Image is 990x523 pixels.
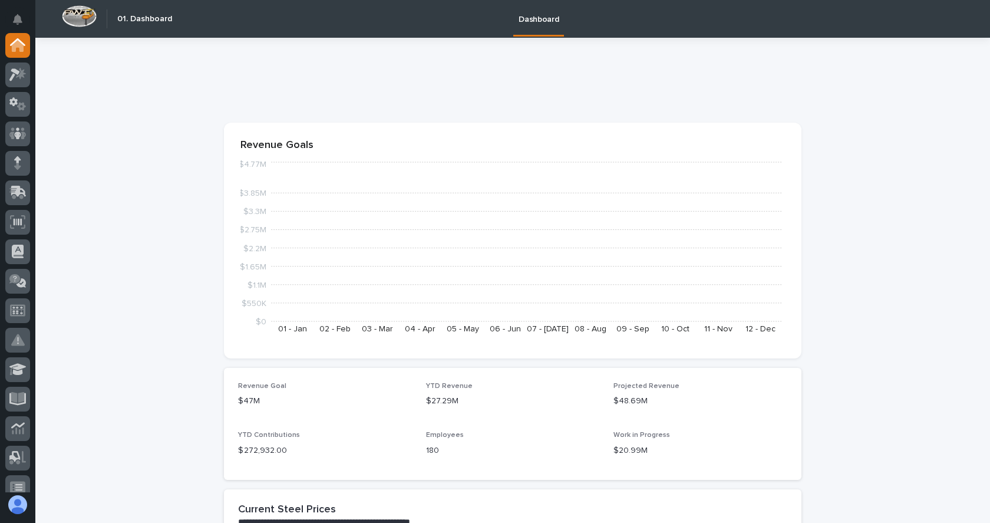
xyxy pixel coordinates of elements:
[243,244,266,252] tspan: $2.2M
[661,325,689,333] text: 10 - Oct
[405,325,435,333] text: 04 - Apr
[447,325,479,333] text: 05 - May
[240,262,266,271] tspan: $1.65M
[426,383,473,390] span: YTD Revenue
[613,383,679,390] span: Projected Revenue
[362,325,393,333] text: 03 - Mar
[240,139,785,152] p: Revenue Goals
[575,325,606,333] text: 08 - Aug
[616,325,649,333] text: 09 - Sep
[5,7,30,32] button: Notifications
[239,189,266,198] tspan: $3.85M
[426,432,464,439] span: Employees
[5,492,30,517] button: users-avatar
[15,14,30,33] div: Notifications
[247,281,266,289] tspan: $1.1M
[238,395,412,407] p: $47M
[704,325,732,333] text: 11 - Nov
[319,325,351,333] text: 02 - Feb
[238,383,286,390] span: Revenue Goal
[613,445,787,457] p: $20.99M
[238,432,300,439] span: YTD Contributions
[256,318,266,326] tspan: $0
[613,432,670,439] span: Work in Progress
[490,325,521,333] text: 06 - Jun
[238,504,336,517] h2: Current Steel Prices
[426,445,600,457] p: 180
[242,299,266,307] tspan: $550K
[613,395,787,407] p: $48.69M
[239,160,266,169] tspan: $4.77M
[278,325,307,333] text: 01 - Jan
[527,325,569,333] text: 07 - [DATE]
[117,14,172,24] h2: 01. Dashboard
[745,325,775,333] text: 12 - Dec
[426,395,600,407] p: $27.29M
[243,208,266,216] tspan: $3.3M
[62,5,97,27] img: Workspace Logo
[238,445,412,457] p: $ 272,932.00
[239,226,266,234] tspan: $2.75M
